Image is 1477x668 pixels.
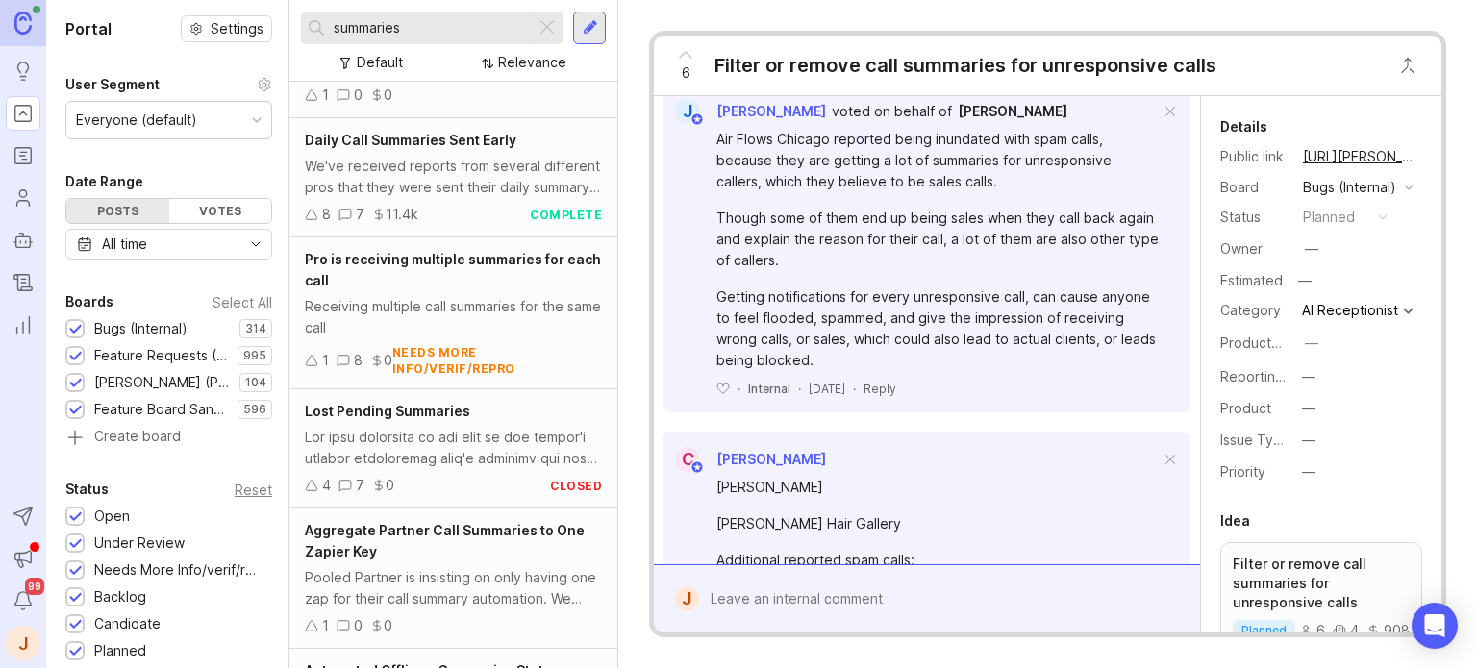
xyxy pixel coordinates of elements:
div: 0 [354,85,363,106]
div: AI Receptionist [1302,304,1398,317]
div: Lor ipsu dolorsita co adi elit se doe tempor'i utlabor etdoloremag aliq'e adminimv qui nos exerci... [305,427,602,469]
span: Aggregate Partner Call Summaries to One Zapier Key [305,522,585,559]
div: Status [1220,207,1288,228]
div: Owner [1220,238,1288,260]
span: [PERSON_NAME] [958,103,1067,119]
div: Bugs (Internal) [1303,177,1396,198]
div: Select All [213,297,272,308]
div: 0 [354,615,363,636]
div: Board [1220,177,1288,198]
div: complete [530,207,602,223]
a: Ideas [6,54,40,88]
div: 8 [354,350,363,371]
div: needs more info/verif/repro [392,344,602,377]
div: · [738,381,740,397]
img: member badge [690,460,705,475]
div: · [798,381,801,397]
img: member badge [690,112,705,127]
span: Daily Call Summaries Sent Early [305,132,516,148]
div: — [1302,366,1315,387]
div: 0 [384,350,392,371]
button: Send to Autopilot [6,499,40,533]
a: Filter or remove call summaries for unresponsive callsplanned64908 [1220,542,1422,654]
h1: Portal [65,17,112,40]
img: Canny Home [14,12,32,34]
div: · [853,381,856,397]
div: Reset [235,484,272,495]
div: [PERSON_NAME] Hair Gallery [716,513,1160,534]
div: Additional reported spam calls: [716,550,1160,571]
div: — [1302,398,1315,419]
span: [PERSON_NAME] [716,451,826,467]
label: Reporting Team [1220,368,1323,384]
div: 7 [356,204,364,225]
a: Roadmaps [6,138,40,173]
div: — [1305,238,1318,260]
div: Boards [65,290,113,313]
div: Bugs (Internal) [94,318,188,339]
label: ProductboardID [1220,334,1322,351]
a: Users [6,181,40,215]
div: All time [102,234,147,255]
div: Estimated [1220,274,1283,287]
input: Search... [334,17,528,38]
span: 99 [25,578,44,595]
div: — [1305,333,1318,354]
span: planned [1241,623,1287,638]
div: Needs More Info/verif/repro [94,559,263,581]
div: 8 [322,204,331,225]
div: We've received reports from several different pros that they were sent their daily summary for [D... [305,156,602,198]
button: ProductboardID [1299,331,1324,356]
div: Planned [94,640,146,661]
a: [URL][PERSON_NAME] [1297,144,1422,169]
div: — [1302,430,1315,451]
div: 4 [1333,624,1359,637]
span: Pro is receiving multiple summaries for each call [305,251,601,288]
div: Backlog [94,586,146,607]
a: Changelog [6,265,40,300]
div: Pooled Partner is insisting on only having one zap for their call summary automation. We would li... [305,567,602,609]
span: 6 [682,62,690,84]
p: Filter or remove call summaries for unresponsive calls [1233,555,1410,612]
div: Air Flows Chicago reported being inundated with spam calls, because they are getting a lot of sum... [716,129,1160,192]
div: — [1302,461,1315,482]
div: closed [550,478,602,494]
button: Settings [181,15,272,42]
div: Open [94,506,130,527]
div: Date Range [65,170,143,193]
a: Daily Call Summaries Sent EarlyWe've received reports from several different pros that they were ... [289,118,617,237]
div: 0 [384,615,392,636]
div: Receiving multiple call summaries for the same call [305,296,602,338]
div: 11.4k [386,204,418,225]
div: Candidate [94,613,161,634]
div: Reply [864,381,896,397]
a: Autopilot [6,223,40,258]
div: Under Review [94,532,185,554]
div: 0 [386,475,394,496]
svg: toggle icon [240,236,271,252]
div: planned [1303,207,1355,228]
div: User Segment [65,73,160,96]
button: J [6,626,40,660]
div: Votes [169,199,272,223]
div: 1 [322,615,329,636]
div: 4 [322,475,331,496]
div: [PERSON_NAME] [716,477,1160,498]
div: Default [357,52,403,73]
p: 596 [243,402,266,417]
a: Portal [6,96,40,131]
button: Close button [1389,46,1427,85]
div: 0 [384,85,392,106]
a: Reporting [6,308,40,342]
a: J[PERSON_NAME] [663,99,826,124]
div: [PERSON_NAME] (Public) [94,372,230,393]
div: 908 [1366,624,1410,637]
a: Create board [65,430,272,447]
div: Internal [748,381,790,397]
button: Notifications [6,583,40,618]
div: Idea [1220,509,1250,532]
p: 314 [245,321,266,336]
div: — [1292,268,1317,293]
